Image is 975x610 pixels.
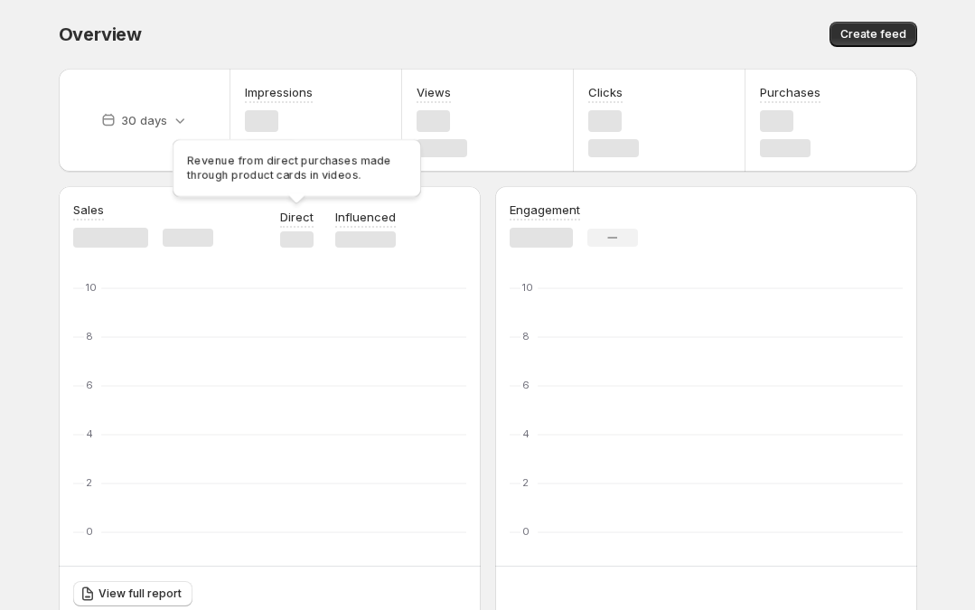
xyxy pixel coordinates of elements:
[86,476,92,489] text: 2
[245,83,313,101] h3: Impressions
[417,83,451,101] h3: Views
[86,330,93,343] text: 8
[510,201,580,219] h3: Engagement
[86,379,93,391] text: 6
[522,379,530,391] text: 6
[86,427,93,440] text: 4
[73,581,192,606] a: View full report
[522,427,530,440] text: 4
[840,27,906,42] span: Create feed
[86,281,97,294] text: 10
[522,476,529,489] text: 2
[522,525,530,538] text: 0
[280,208,314,226] p: Direct
[760,83,820,101] h3: Purchases
[335,208,396,226] p: Influenced
[522,330,530,343] text: 8
[73,201,104,219] h3: Sales
[59,23,142,45] span: Overview
[86,525,93,538] text: 0
[522,281,533,294] text: 10
[121,111,167,129] p: 30 days
[830,22,917,47] button: Create feed
[588,83,623,101] h3: Clicks
[98,587,182,601] span: View full report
